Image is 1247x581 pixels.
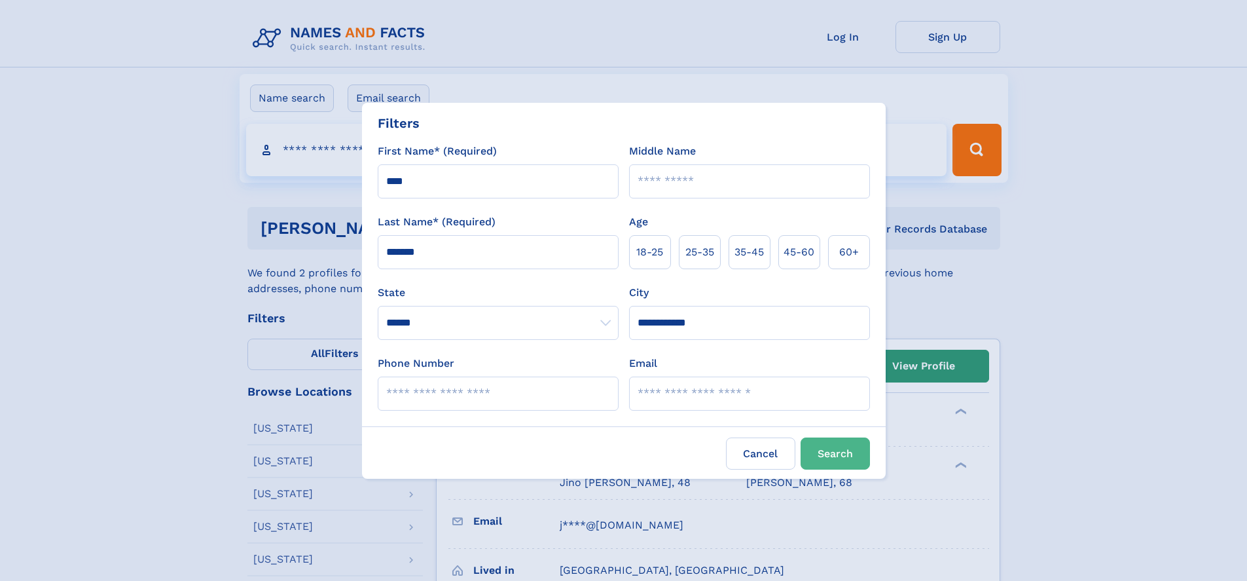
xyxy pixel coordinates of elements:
[629,143,696,159] label: Middle Name
[378,356,454,371] label: Phone Number
[726,438,795,470] label: Cancel
[629,214,648,230] label: Age
[784,244,814,260] span: 45‑60
[801,438,870,470] button: Search
[378,143,497,159] label: First Name* (Required)
[685,244,714,260] span: 25‑35
[378,113,420,133] div: Filters
[378,214,496,230] label: Last Name* (Required)
[378,285,619,301] label: State
[629,285,649,301] label: City
[636,244,663,260] span: 18‑25
[839,244,859,260] span: 60+
[629,356,657,371] label: Email
[734,244,764,260] span: 35‑45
